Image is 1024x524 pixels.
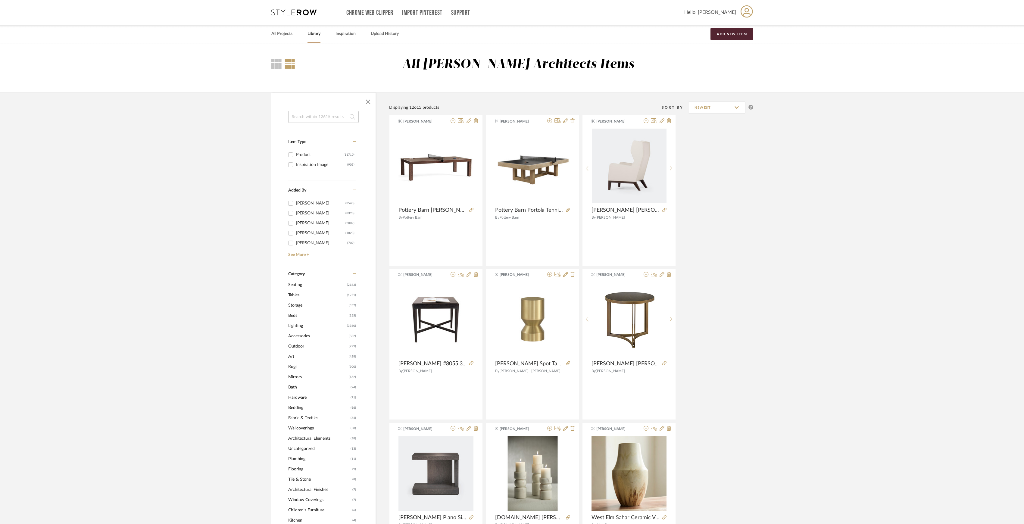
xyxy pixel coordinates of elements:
[398,207,467,214] span: Pottery Barn [PERSON_NAME] Pong Table 61.5" w x 109" d x 30" h
[451,10,470,15] a: Support
[288,464,351,474] span: Flooring
[288,300,347,310] span: Storage
[500,426,538,432] span: [PERSON_NAME]
[288,140,306,144] span: Item Type
[495,282,570,357] div: 0
[288,392,349,403] span: Hardware
[495,436,570,511] img: Allmodern.com Keaton Marble Tabletop Pillar 3.75Dx10H
[345,198,354,208] div: (3543)
[352,495,356,505] span: (7)
[352,475,356,484] span: (8)
[351,413,356,423] span: (64)
[296,228,345,238] div: [PERSON_NAME]
[596,272,634,277] span: [PERSON_NAME]
[296,150,344,160] div: Product
[296,208,345,218] div: [PERSON_NAME]
[495,360,564,367] span: [PERSON_NAME] Spot Table #BAA4358 12"Dia x 21"H
[351,444,356,454] span: (13)
[288,495,351,505] span: Window Coverings
[710,28,753,40] button: Add New Item
[596,216,625,219] span: [PERSON_NAME]
[288,403,349,413] span: Bedding
[398,514,467,521] span: [PERSON_NAME] Plano Side Table PL0-ST 19"W x 27"D x 23.5"H
[495,369,499,373] span: By
[596,119,634,124] span: [PERSON_NAME]
[403,426,441,432] span: [PERSON_NAME]
[351,454,356,464] span: (11)
[296,160,347,170] div: Inspiration Image
[349,342,356,351] span: (729)
[596,369,625,373] span: [PERSON_NAME]
[500,272,538,277] span: [PERSON_NAME]
[288,505,351,515] span: Children's Furniture
[398,216,403,219] span: By
[592,369,596,373] span: By
[288,382,349,392] span: Bath
[288,331,347,341] span: Accessories
[345,228,354,238] div: (1823)
[352,485,356,494] span: (7)
[288,111,359,123] input: Search within 12615 results
[592,129,667,203] img: Holly Hunt Darder Wingback Chair #DRW0-CH 29.5"W x 34.5"D x 43.25"H
[351,382,356,392] span: (94)
[345,208,354,218] div: (3398)
[345,218,354,228] div: (2009)
[398,294,473,345] img: A.Rudin #8055 30"W x 30"D Custom sizes available
[349,311,356,320] span: (155)
[351,423,356,433] span: (58)
[349,372,356,382] span: (162)
[592,207,660,214] span: [PERSON_NAME] [PERSON_NAME] Wingback Chair #DRW0-CH 29.5"W x 34.5"D x 43.25"H
[347,321,356,331] span: (3980)
[288,310,347,321] span: Beds
[499,216,519,219] span: Pottery Barn
[403,216,423,219] span: Pottery Barn
[592,436,667,511] img: West Elm Sahar Ceramic Vases 13H
[351,434,356,443] span: (38)
[495,207,564,214] span: Pottery Barn Portola Tennis Table 109.5" w x 61.5" d x 30.5" h
[596,426,634,432] span: [PERSON_NAME]
[296,218,345,228] div: [PERSON_NAME]
[351,393,356,402] span: (71)
[288,444,349,454] span: Uncategorized
[349,331,356,341] span: (832)
[398,369,403,373] span: By
[288,423,349,433] span: Wallcoverings
[288,474,351,485] span: Tile & Stone
[592,216,596,219] span: By
[288,280,345,290] span: Seating
[344,150,354,160] div: (11710)
[398,149,473,183] img: Pottery Barn Parsons Ping Pong Table 61.5" w x 109" d x 30" h
[352,464,356,474] span: (9)
[347,238,354,248] div: (709)
[349,362,356,372] span: (300)
[288,321,345,331] span: Lighting
[403,119,441,124] span: [PERSON_NAME]
[402,57,635,72] div: All [PERSON_NAME] Architects Items
[288,351,347,362] span: Art
[495,132,570,200] img: Pottery Barn Portola Tennis Table 109.5" w x 61.5" d x 30.5" h
[288,454,349,464] span: Plumbing
[271,30,292,38] a: All Projects
[288,485,351,495] span: Architectural Finishes
[389,104,439,111] div: Displaying 12615 products
[346,10,393,15] a: Chrome Web Clipper
[288,362,347,372] span: Rugs
[287,248,356,257] a: See More +
[403,272,441,277] span: [PERSON_NAME]
[288,188,306,192] span: Added By
[288,272,305,277] span: Category
[347,160,354,170] div: (905)
[308,30,320,38] a: Library
[288,290,345,300] span: Tables
[402,10,442,15] a: Import Pinterest
[403,369,432,373] span: [PERSON_NAME]
[398,436,473,511] img: Holly Hunt Plano Side Table PL0-ST 19"W x 27"D x 23.5"H
[592,282,666,357] img: Gregorius Pineo 28"Dia x 24.5"H or 30"Dia x 26"H
[500,119,538,124] span: [PERSON_NAME]
[352,505,356,515] span: (6)
[362,96,374,108] button: Close
[336,30,356,38] a: Inspiration
[662,104,688,111] div: Sort By
[288,433,349,444] span: Architectural Elements
[288,341,347,351] span: Outdoor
